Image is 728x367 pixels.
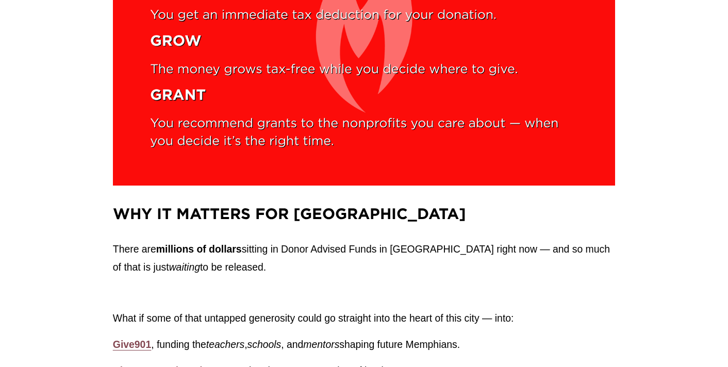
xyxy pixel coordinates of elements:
[113,336,615,354] p: , funding the , , and shaping future Memphians.
[113,339,151,350] a: Give901
[113,240,615,276] p: There are sitting in Donor Advised Funds in [GEOGRAPHIC_DATA] right now — and so much of that is ...
[247,339,282,350] em: schools
[156,243,242,255] strong: millions of dollars
[113,205,466,222] strong: Why It Matters for [GEOGRAPHIC_DATA]
[303,339,339,350] em: mentors
[113,309,615,327] p: What if some of that untapped generosity could go straight into the heart of this city — into:
[169,261,200,273] em: waiting
[206,339,244,350] em: teachers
